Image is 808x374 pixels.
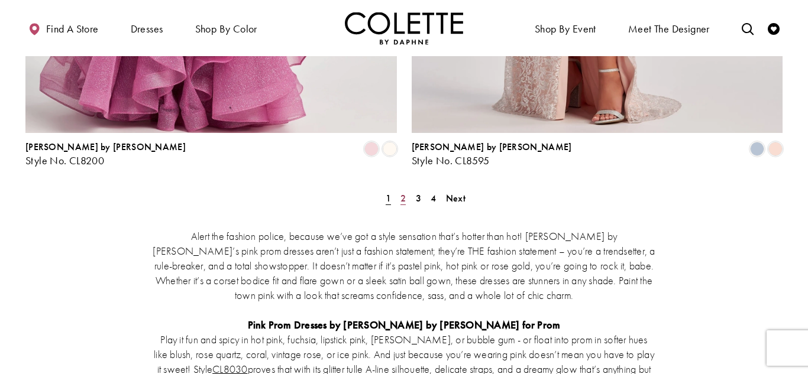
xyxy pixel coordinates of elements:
[400,192,406,204] span: 2
[345,12,463,44] img: Colette by Daphne
[397,190,409,207] a: Page 2
[364,142,379,156] i: Pink Lily
[412,142,572,167] div: Colette by Daphne Style No. CL8595
[25,154,104,167] span: Style No. CL8200
[532,12,599,44] span: Shop By Event
[153,229,655,303] p: Alert the fashion police, because we’ve got a style sensation that’s hotter than hot! [PERSON_NAM...
[382,190,395,207] span: Current Page
[131,23,163,35] span: Dresses
[628,23,710,35] span: Meet the designer
[412,141,572,153] span: [PERSON_NAME] by [PERSON_NAME]
[412,190,425,207] a: Page 3
[412,154,490,167] span: Style No. CL8595
[431,192,436,204] span: 4
[25,142,186,167] div: Colette by Daphne Style No. CL8200
[192,12,260,44] span: Shop by color
[416,192,421,204] span: 3
[383,142,397,156] i: Diamond White
[750,142,764,156] i: Ice Blue
[446,192,466,204] span: Next
[765,12,783,44] a: Check Wishlist
[46,23,99,35] span: Find a store
[427,190,439,207] a: Page 4
[535,23,596,35] span: Shop By Event
[442,190,469,207] a: Next Page
[25,141,186,153] span: [PERSON_NAME] by [PERSON_NAME]
[768,142,783,156] i: Blush
[128,12,166,44] span: Dresses
[386,192,391,204] span: 1
[345,12,463,44] a: Visit Home Page
[25,12,101,44] a: Find a store
[625,12,713,44] a: Meet the designer
[195,23,257,35] span: Shop by color
[739,12,757,44] a: Toggle search
[248,318,561,331] strong: Pink Prom Dresses by [PERSON_NAME] by [PERSON_NAME] for Prom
